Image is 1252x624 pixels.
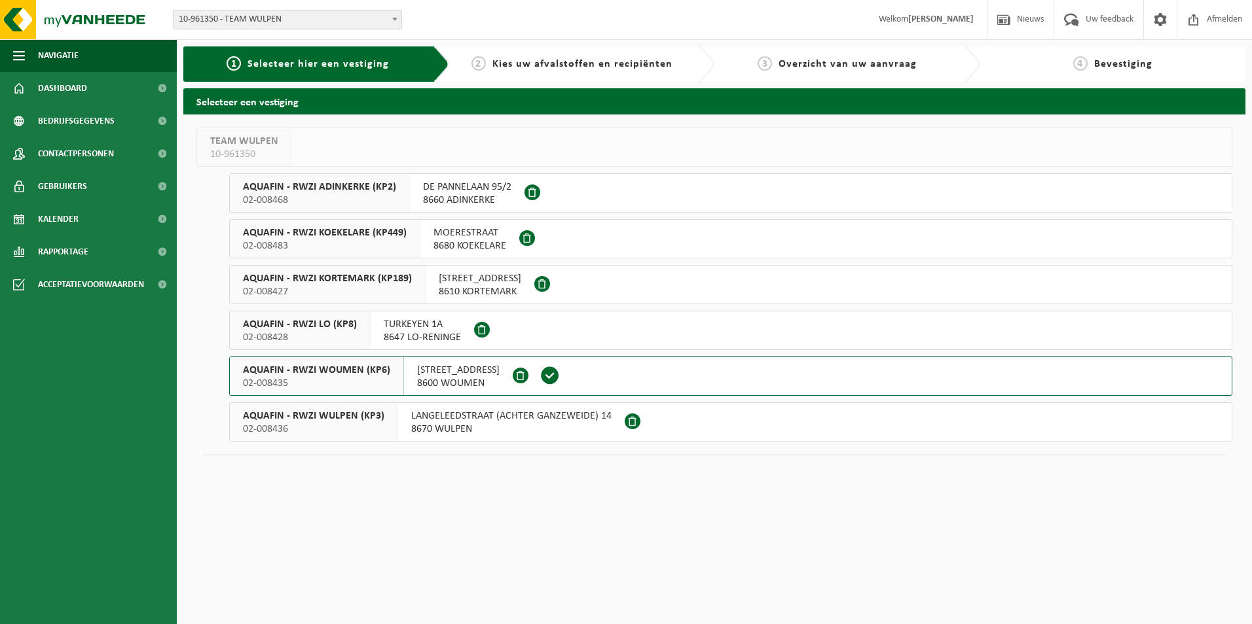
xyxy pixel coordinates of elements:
span: 8647 LO-RENINGE [384,331,461,344]
span: DE PANNELAAN 95/2 [423,181,511,194]
span: 10-961350 - TEAM WULPEN [174,10,401,29]
span: [STREET_ADDRESS] [417,364,500,377]
button: AQUAFIN - RWZI KORTEMARK (KP189) 02-008427 [STREET_ADDRESS]8610 KORTEMARK [229,265,1232,304]
span: Kalender [38,203,79,235]
span: Acceptatievoorwaarden [38,268,144,301]
span: LANGELEEDSTRAAT (ACHTER GANZEWEIDE) 14 [411,409,612,423]
span: 2 [471,56,486,71]
span: 8600 WOUMEN [417,377,500,390]
span: AQUAFIN - RWZI WOUMEN (KP6) [243,364,390,377]
span: 8610 KORTEMARK [439,285,521,298]
span: AQUAFIN - RWZI KOEKELARE (KP449) [243,226,407,239]
span: 8680 KOEKELARE [433,239,506,252]
span: 4 [1073,56,1088,71]
span: 02-008468 [243,194,396,207]
span: 02-008427 [243,285,412,298]
span: 02-008483 [243,239,407,252]
span: Bevestiging [1094,59,1152,69]
span: MOERESTRAAT [433,226,506,239]
span: 3 [758,56,772,71]
span: Rapportage [38,235,88,268]
span: Bedrijfsgegevens [38,105,115,137]
span: 02-008428 [243,331,357,344]
span: Kies uw afvalstoffen en recipiënten [492,59,672,69]
span: AQUAFIN - RWZI WULPEN (KP3) [243,409,384,423]
span: 10-961350 [210,148,278,161]
span: AQUAFIN - RWZI LO (KP8) [243,318,357,331]
span: 8660 ADINKERKE [423,194,511,207]
span: 02-008435 [243,377,390,390]
h2: Selecteer een vestiging [183,88,1245,114]
span: 1 [227,56,241,71]
span: TURKEYEN 1A [384,318,461,331]
span: 02-008436 [243,423,384,436]
span: Contactpersonen [38,137,114,170]
span: AQUAFIN - RWZI ADINKERKE (KP2) [243,181,396,194]
button: AQUAFIN - RWZI LO (KP8) 02-008428 TURKEYEN 1A8647 LO-RENINGE [229,311,1232,350]
span: 10-961350 - TEAM WULPEN [173,10,402,29]
button: AQUAFIN - RWZI KOEKELARE (KP449) 02-008483 MOERESTRAAT8680 KOEKELARE [229,219,1232,258]
span: Gebruikers [38,170,87,203]
span: Overzicht van uw aanvraag [779,59,917,69]
strong: [PERSON_NAME] [908,14,974,24]
button: AQUAFIN - RWZI WULPEN (KP3) 02-008436 LANGELEEDSTRAAT (ACHTER GANZEWEIDE) 148670 WULPEN [229,402,1232,442]
button: AQUAFIN - RWZI ADINKERKE (KP2) 02-008468 DE PANNELAAN 95/28660 ADINKERKE [229,173,1232,213]
span: Selecteer hier een vestiging [248,59,389,69]
span: Navigatie [38,39,79,72]
span: TEAM WULPEN [210,135,278,148]
button: AQUAFIN - RWZI WOUMEN (KP6) 02-008435 [STREET_ADDRESS]8600 WOUMEN [229,356,1232,396]
span: Dashboard [38,72,87,105]
span: AQUAFIN - RWZI KORTEMARK (KP189) [243,272,412,285]
span: [STREET_ADDRESS] [439,272,521,285]
span: 8670 WULPEN [411,423,612,436]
